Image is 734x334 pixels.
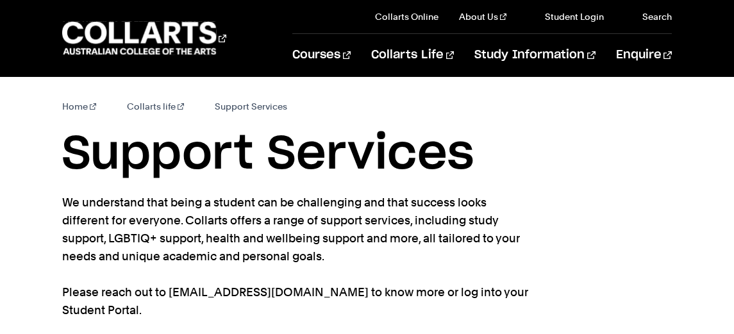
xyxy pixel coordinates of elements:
a: Collarts life [127,97,184,115]
a: About Us [459,10,506,23]
a: Courses [292,34,351,76]
span: Support Services [215,97,287,115]
a: Home [62,97,96,115]
a: Collarts Online [375,10,438,23]
a: Search [624,10,672,23]
a: Collarts Life [371,34,454,76]
a: Enquire [616,34,672,76]
h1: Support Services [62,126,671,183]
a: Study Information [474,34,595,76]
p: We understand that being a student can be challenging and that success looks different for everyo... [62,194,530,319]
a: Student Login [527,10,604,23]
div: Go to homepage [62,20,226,56]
